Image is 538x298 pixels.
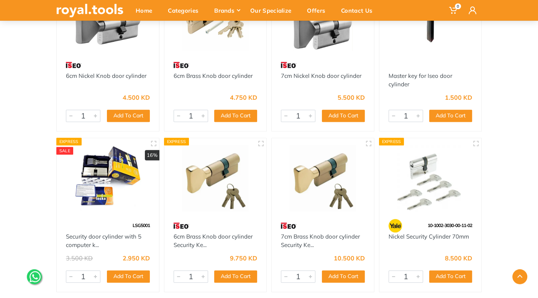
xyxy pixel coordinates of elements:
[445,255,472,261] div: 8.500 KD
[389,233,469,240] a: Nickel Security Cylinder 70mm
[281,233,360,249] a: 7cm Brass Knob door cylinder Security Ke...
[130,2,162,18] div: Home
[230,94,257,100] div: 4.750 KD
[107,110,150,122] button: Add To Cart
[64,145,152,211] img: Royal Tools - Security door cylinder with 5 computer keys 70MM
[428,222,472,228] span: 10-1002-3030-00-11-02
[123,255,150,261] div: 2.950 KD
[322,110,365,122] button: Add To Cart
[338,94,365,100] div: 5.500 KD
[279,145,367,211] img: Royal Tools - 7cm Brass Knob door cylinder Security Key (3 Keys)
[56,138,82,145] div: Express
[174,219,189,232] img: 6.webp
[66,72,146,79] a: 6cm Nickel Knob door cylinder
[162,2,209,18] div: Categories
[66,233,141,249] a: Security door cylinder with 5 computer k...
[123,94,150,100] div: 4.500 KD
[281,58,296,72] img: 6.webp
[445,94,472,100] div: 1.500 KD
[209,2,245,18] div: Brands
[281,219,296,232] img: 6.webp
[66,255,93,261] div: 3.500 KD
[174,58,189,72] img: 6.webp
[66,58,81,72] img: 6.webp
[386,145,475,211] img: Royal Tools - Nickel Security Cylinder 70mm
[171,145,260,211] img: Royal Tools - 6cm Brass Knob door cylinder Security Key (3 Keys)
[230,255,257,261] div: 9.750 KD
[164,138,189,145] div: Express
[56,147,73,155] div: SALE
[336,2,383,18] div: Contact Us
[389,58,405,72] img: 1.webp
[56,4,123,17] img: royal.tools Logo
[389,72,452,88] a: Master key for Iseo door cylinder
[334,255,365,261] div: 10.500 KD
[133,222,150,228] span: LSG5001
[245,2,302,18] div: Our Specialize
[389,219,402,232] img: 23.webp
[302,2,336,18] div: Offers
[455,3,461,9] span: 0
[145,150,159,161] div: 16%
[379,138,404,145] div: Express
[174,233,253,249] a: 6cm Brass Knob door cylinder Security Ke...
[214,110,257,122] button: Add To Cart
[281,72,361,79] a: 7cm Nickel Knob door cylinder
[66,219,82,232] img: 1.webp
[174,72,253,79] a: 6cm Brass Knob door cylinder
[429,110,472,122] button: Add To Cart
